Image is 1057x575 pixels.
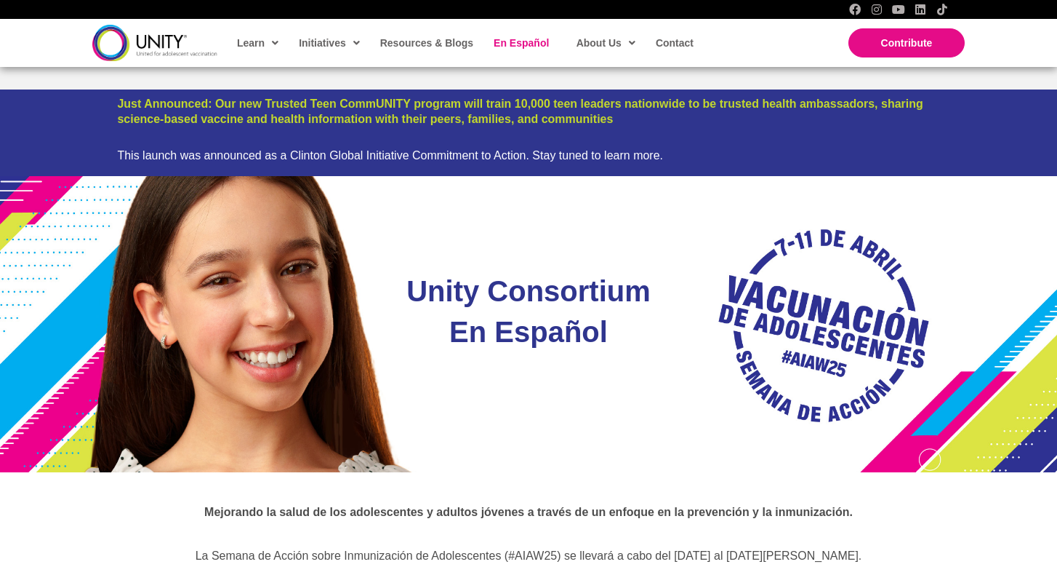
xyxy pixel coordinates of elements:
[656,37,694,49] span: Contact
[299,32,360,54] span: Initiatives
[486,26,555,60] a: En Español
[204,506,853,518] strong: Mejorando la salud de los adolescentes y adultos jóvenes a través de un enfoque en la prevención ...
[92,25,217,60] img: unity-logo-dark
[849,4,861,15] a: Facebook
[569,26,641,60] a: About Us
[237,32,278,54] span: Learn
[936,4,948,15] a: TikTok
[881,37,933,49] span: Contribute
[406,275,651,348] span: Unity Consortium En Español
[117,98,923,125] a: Just Announced: Our new Trusted Teen CommUNITY program will train 10,000 teen leaders nationwide ...
[143,545,914,567] p: La Semana de Acción sobre Inmunización de Adolescentes (#AIAW25) se llevará a cabo del [DATE] al ...
[576,32,635,54] span: About Us
[380,37,473,49] span: Resources & Blogs
[915,4,926,15] a: LinkedIn
[871,4,883,15] a: Instagram
[494,37,549,49] span: En Español
[848,28,965,57] a: Contribute
[117,148,939,162] div: This launch was announced as a Clinton Global Initiative Commitment to Action. Stay tuned to lear...
[893,4,904,15] a: YouTube
[648,26,699,60] a: Contact
[373,26,479,60] a: Resources & Blogs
